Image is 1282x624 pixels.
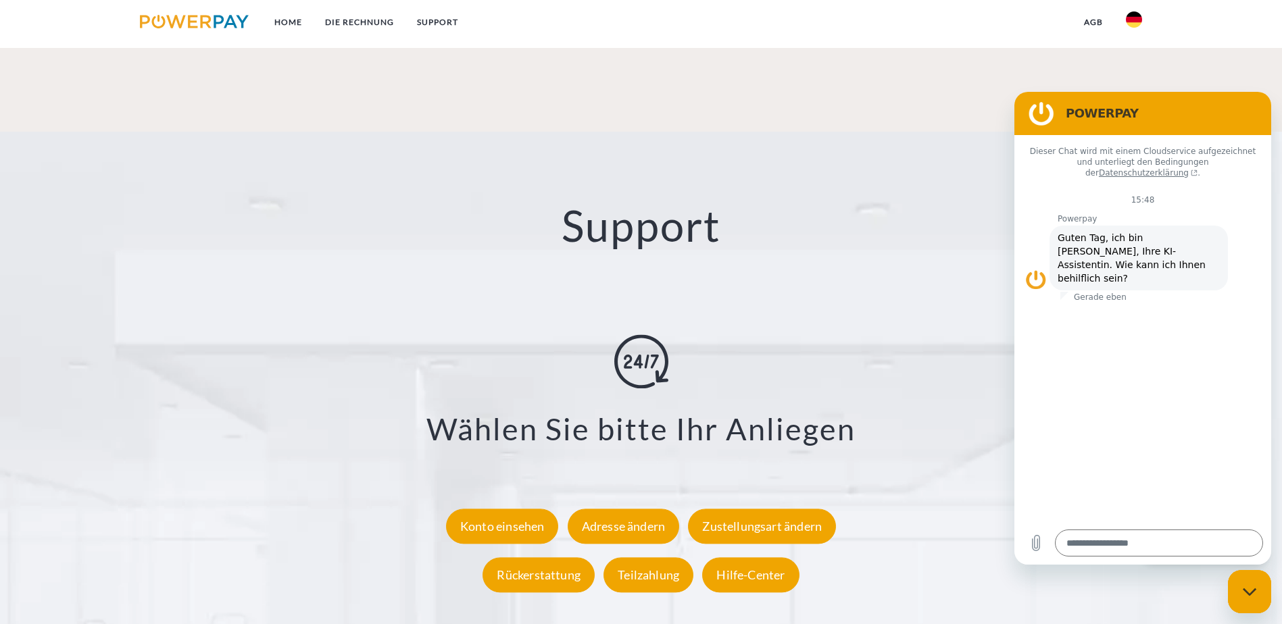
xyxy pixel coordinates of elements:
[140,15,249,28] img: logo-powerpay.svg
[483,557,595,592] div: Rückerstattung
[600,567,697,582] a: Teilzahlung
[443,519,562,534] a: Konto einsehen
[1228,570,1271,613] iframe: Schaltfläche zum Öffnen des Messaging-Fensters; Konversation läuft
[614,335,668,389] img: online-shopping.svg
[568,509,680,544] div: Adresse ändern
[699,567,802,582] a: Hilfe-Center
[81,411,1201,448] h3: Wählen Sie bitte Ihr Anliegen
[405,10,470,34] a: SUPPORT
[603,557,693,592] div: Teilzahlung
[446,509,559,544] div: Konto einsehen
[314,10,405,34] a: DIE RECHNUNG
[479,567,598,582] a: Rückerstattung
[1126,11,1142,28] img: de
[1073,10,1114,34] a: agb
[64,199,1218,253] h2: Support
[688,509,836,544] div: Zustellungsart ändern
[263,10,314,34] a: Home
[702,557,799,592] div: Hilfe-Center
[1014,92,1271,565] iframe: Messaging-Fenster
[685,519,839,534] a: Zustellungsart ändern
[564,519,683,534] a: Adresse ändern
